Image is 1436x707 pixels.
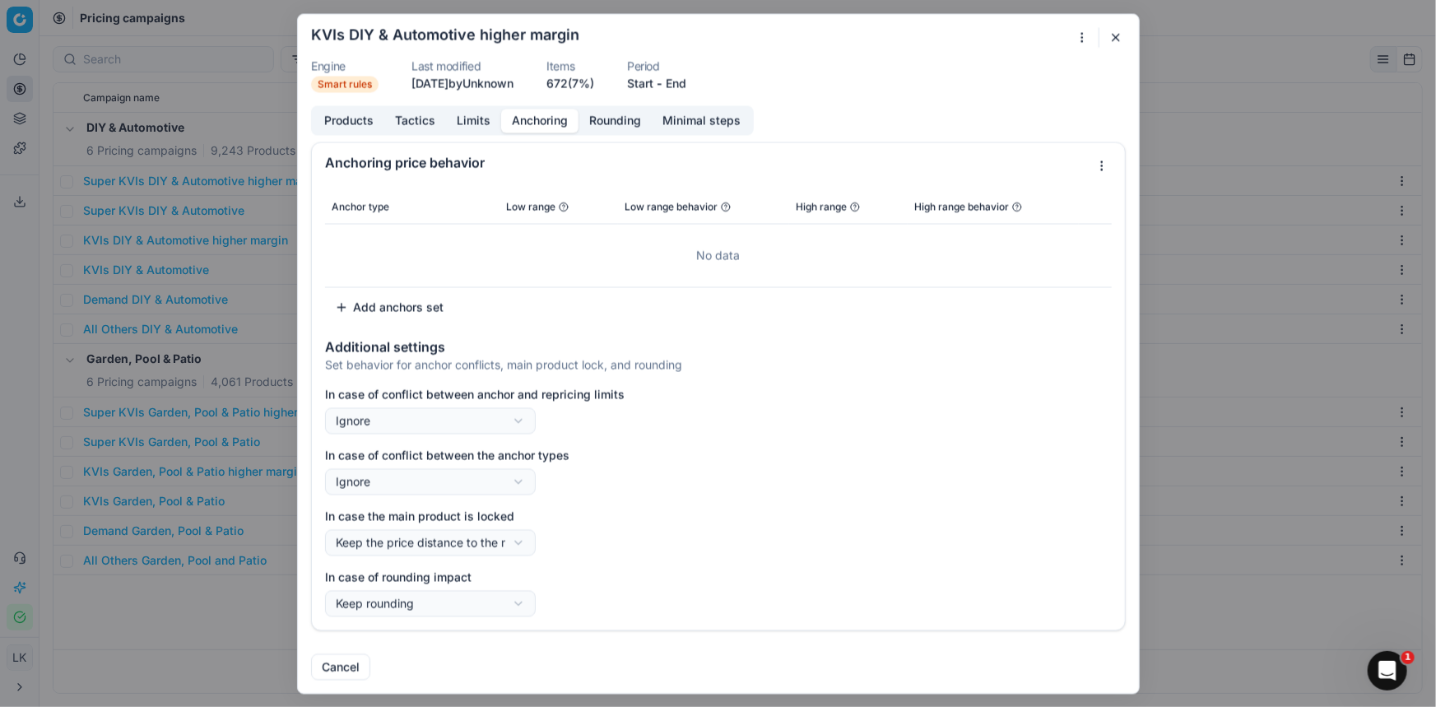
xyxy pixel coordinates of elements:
h2: KVIs DIY & Automotive higher margin [311,27,579,42]
span: Smart rules [311,76,379,92]
button: Add anchors set [325,294,453,320]
span: 1 [1401,651,1415,664]
dt: Items [546,60,594,72]
div: Set behavior for anchor conflicts, main product lock, and rounding [325,356,1112,373]
label: In case the main product is locked [325,508,1112,524]
label: In case of conflict between the anchor types [325,447,1112,463]
button: Start [627,75,653,91]
button: Minimal steps [652,109,751,133]
th: Low range behavior [618,190,789,223]
span: - [657,75,662,91]
label: In case of conflict between anchor and repricing limits [325,386,1112,402]
label: In case of rounding impact [325,569,1112,585]
button: Tactics [384,109,446,133]
a: 672(7%) [546,75,594,91]
th: Anchor type [325,190,500,223]
span: [DATE] by Unknown [411,76,514,90]
dt: Last modified [411,60,514,72]
button: Rounding [579,109,652,133]
button: Cancel [311,654,370,680]
button: Limits [446,109,501,133]
th: Low range [500,190,618,223]
button: Anchoring [501,109,579,133]
button: Products [314,109,384,133]
div: Additional settings [325,340,1112,353]
iframe: Intercom live chat [1368,651,1407,691]
dt: Period [627,60,686,72]
dt: Engine [311,60,379,72]
th: High range [789,190,908,223]
button: End [666,75,686,91]
div: No data [332,230,1105,280]
div: Anchoring price behavior [325,156,1089,169]
th: High range behavior [908,190,1079,223]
